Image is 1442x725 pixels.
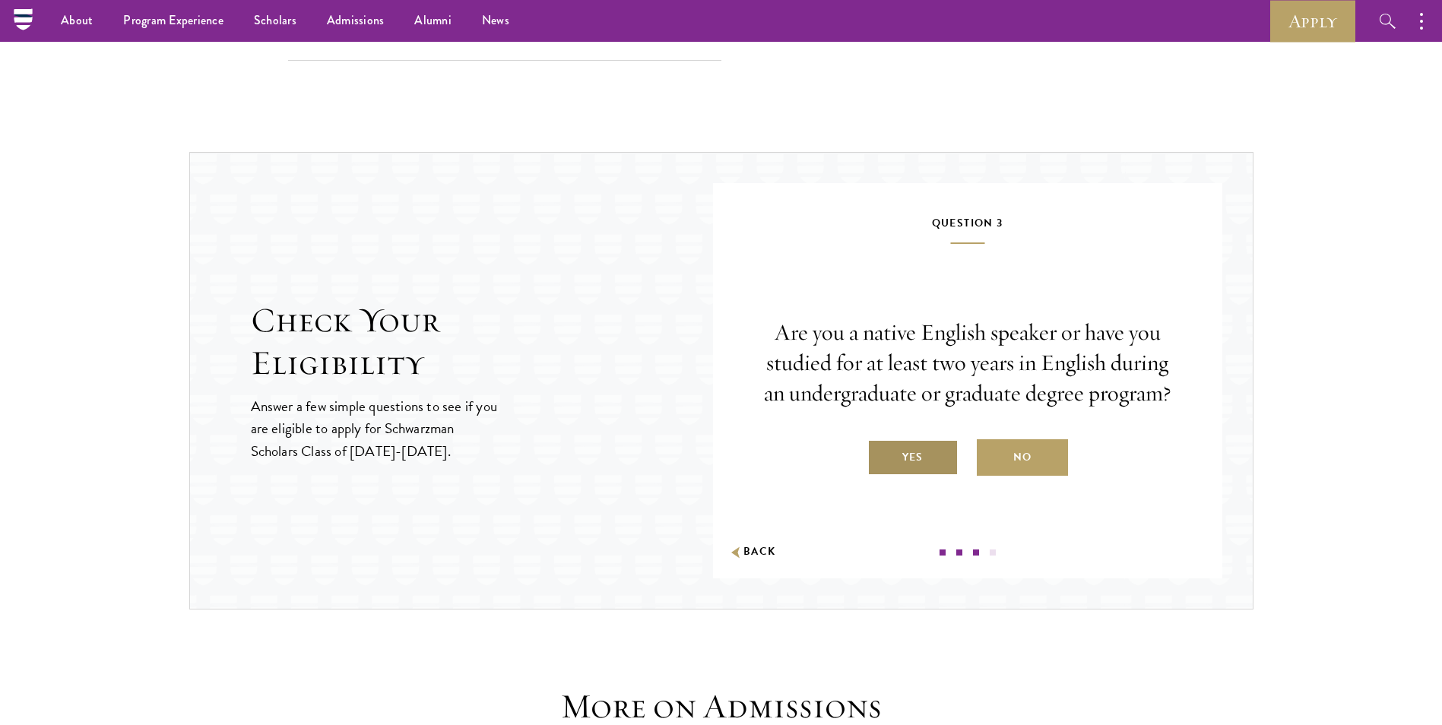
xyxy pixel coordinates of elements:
[759,318,1177,409] p: Are you a native English speaker or have you studied for at least two years in English during an ...
[867,439,959,476] label: Yes
[759,214,1177,244] h5: Question 3
[728,544,776,560] button: Back
[251,299,713,385] h2: Check Your Eligibility
[977,439,1068,476] label: No
[251,395,499,461] p: Answer a few simple questions to see if you are eligible to apply for Schwarzman Scholars Class o...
